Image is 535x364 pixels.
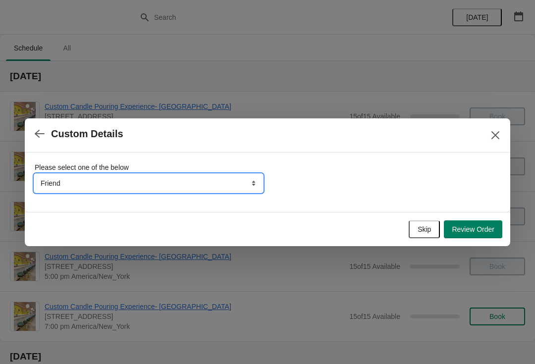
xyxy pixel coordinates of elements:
[486,126,504,144] button: Close
[35,162,129,172] label: Please select one of the below
[452,225,494,233] span: Review Order
[409,220,440,238] button: Skip
[51,128,123,140] h2: Custom Details
[444,220,502,238] button: Review Order
[418,225,431,233] span: Skip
